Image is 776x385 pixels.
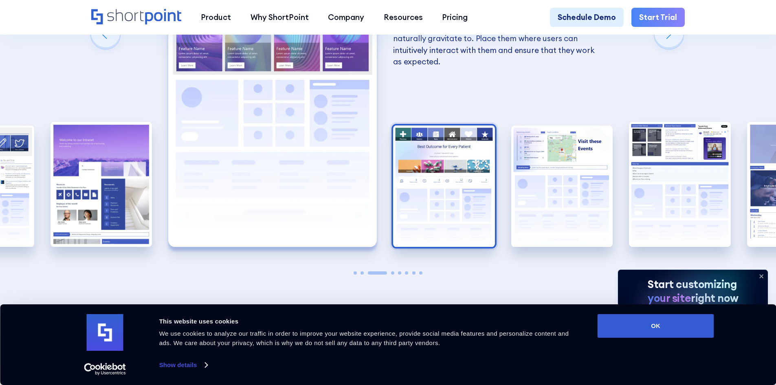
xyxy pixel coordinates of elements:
a: Resources [374,8,433,27]
img: Internal SharePoint site example for knowledge base [629,122,731,247]
span: Go to slide 8 [419,271,422,275]
a: Why ShortPoint [241,8,319,27]
a: Home [91,9,181,26]
a: Product [191,8,241,27]
span: Go to slide 7 [412,271,415,275]
span: Go to slide 4 [391,271,394,275]
div: Why ShortPoint [251,11,309,23]
span: Go to slide 2 [361,271,364,275]
div: 6 / 8 [629,122,731,247]
a: Pricing [433,8,478,27]
img: HR SharePoint site example for documents [393,125,495,247]
div: Company [328,11,364,23]
a: Start Trial [631,8,685,27]
div: Resources [384,11,423,23]
img: Internal SharePoint site example for knowledge base [511,125,613,247]
a: Usercentrics Cookiebot - opens in a new window [69,363,141,375]
div: Product [201,11,231,23]
span: Go to slide 6 [405,271,408,275]
button: OK [598,314,714,338]
div: This website uses cookies [159,317,579,326]
div: Pricing [442,11,468,23]
span: We use cookies to analyze our traffic in order to improve your website experience, provide social... [159,330,569,346]
a: Company [318,8,374,27]
div: 2 / 8 [51,122,152,247]
a: Show details [159,359,207,371]
span: Go to slide 5 [398,271,401,275]
img: logo [87,314,123,351]
div: 5 / 8 [511,125,613,247]
a: Schedule Demo [550,8,624,27]
div: 4 / 8 [393,125,495,247]
img: Internal SharePoint site example for company policy [51,122,152,247]
span: Go to slide 1 [354,271,357,275]
span: Go to slide 3 [368,271,387,275]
